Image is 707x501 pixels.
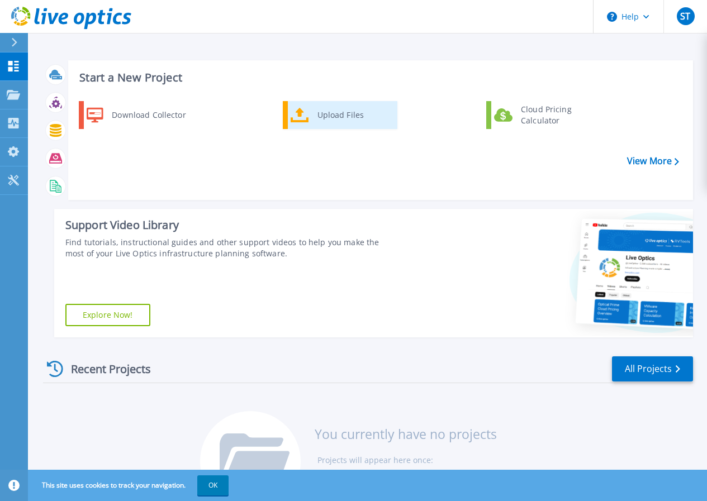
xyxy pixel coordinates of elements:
a: All Projects [612,356,693,381]
h3: Start a New Project [79,71,678,84]
li: Projects will appear here once: [317,453,497,467]
a: Cloud Pricing Calculator [486,101,601,129]
div: Find tutorials, instructional guides and other support videos to help you make the most of your L... [65,237,397,259]
li: Someone shares a project with you [329,467,497,482]
h3: You currently have no projects [315,428,497,440]
div: Recent Projects [43,355,166,383]
button: OK [197,475,229,495]
a: Explore Now! [65,304,150,326]
a: View More [627,156,679,166]
div: Upload Files [312,104,395,126]
div: Cloud Pricing Calculator [515,104,598,126]
a: Download Collector [79,101,193,129]
span: This site uses cookies to track your navigation. [31,475,229,495]
span: ST [680,12,690,21]
div: Support Video Library [65,218,397,232]
a: Upload Files [283,101,397,129]
div: Download Collector [106,104,191,126]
